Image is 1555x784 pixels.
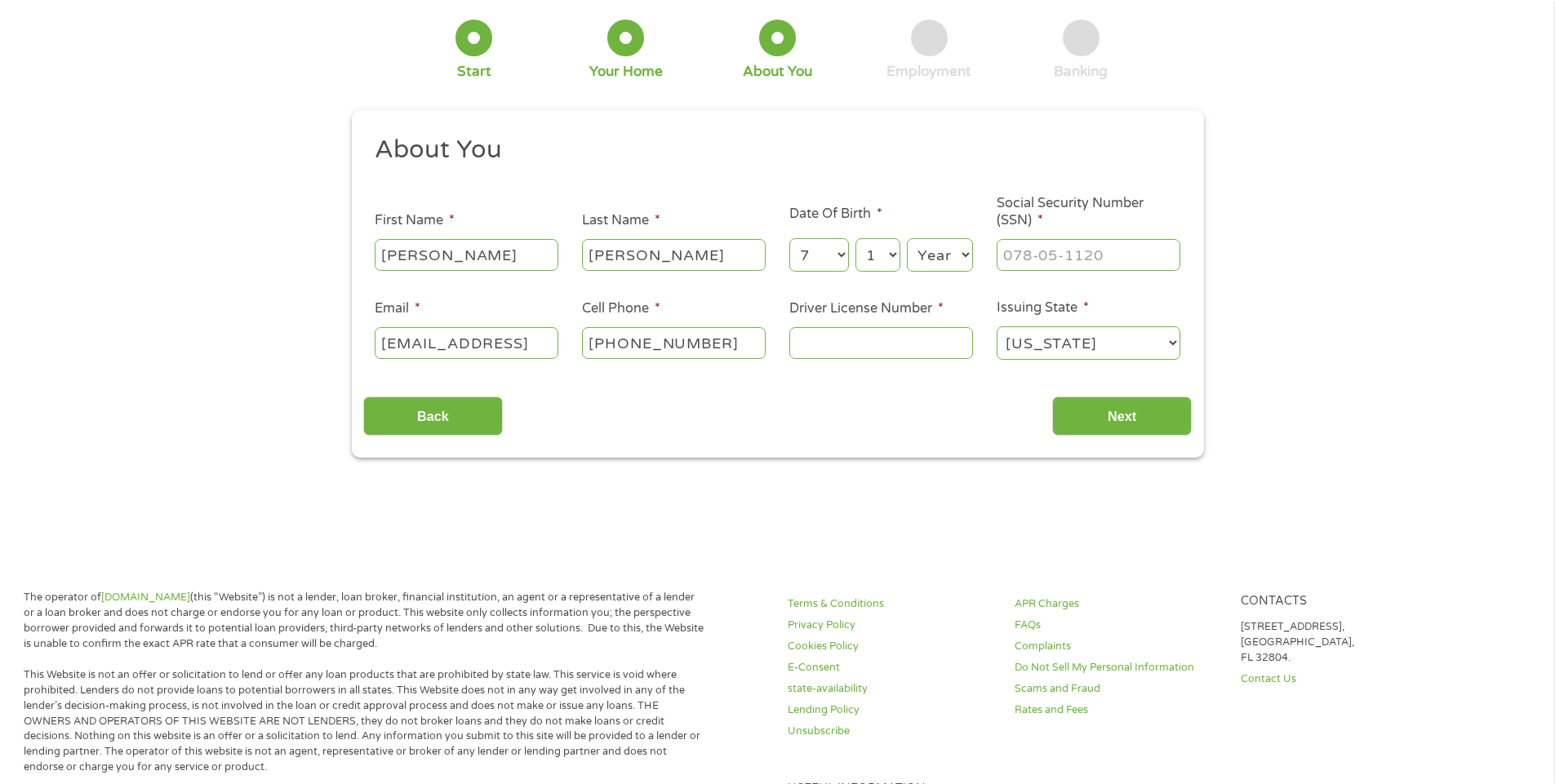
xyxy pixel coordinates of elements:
[997,195,1180,229] label: Social Security Number (SSN)
[788,681,995,697] a: state-availability
[788,618,995,633] a: Privacy Policy
[788,596,995,612] a: Terms & Conditions
[24,590,704,652] p: The operator of (this “Website”) is not a lender, loan broker, financial institution, an agent or...
[375,239,558,270] input: John
[1015,702,1222,718] a: Rates and Fees
[788,660,995,675] a: E-Consent
[1241,619,1448,666] p: [STREET_ADDRESS], [GEOGRAPHIC_DATA], FL 32804.
[1054,63,1108,81] div: Banking
[1015,618,1222,633] a: FAQs
[1015,660,1222,675] a: Do Not Sell My Personal Information
[582,212,660,229] label: Last Name
[1015,596,1222,612] a: APR Charges
[1052,396,1192,436] input: Next
[101,591,190,604] a: [DOMAIN_NAME]
[789,300,944,317] label: Driver License Number
[1241,594,1448,609] h4: Contacts
[1241,671,1448,687] a: Contact Us
[375,212,455,229] label: First Name
[788,639,995,654] a: Cookies Policy
[886,63,971,81] div: Employment
[997,239,1180,270] input: 078-05-1120
[1015,639,1222,654] a: Complaints
[582,239,766,270] input: Smith
[788,702,995,718] a: Lending Policy
[457,63,491,81] div: Start
[743,63,812,81] div: About You
[375,300,420,317] label: Email
[582,300,660,317] label: Cell Phone
[997,299,1089,317] label: Issuing State
[375,327,558,358] input: john@gmail.com
[788,724,995,739] a: Unsubscribe
[589,63,663,81] div: Your Home
[375,134,1168,166] h2: About You
[1015,681,1222,697] a: Scams and Fraud
[582,327,766,358] input: (541) 754-3010
[789,206,882,223] label: Date Of Birth
[24,667,704,775] p: This Website is not an offer or solicitation to lend or offer any loan products that are prohibit...
[363,396,503,436] input: Back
